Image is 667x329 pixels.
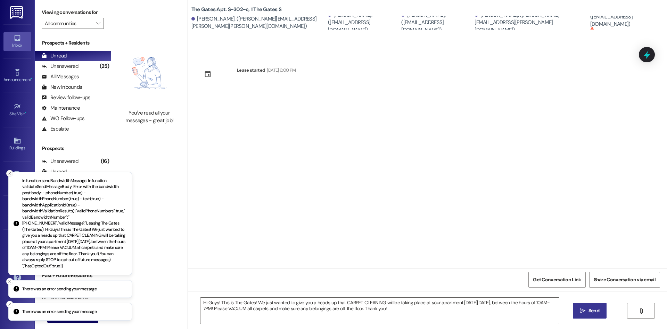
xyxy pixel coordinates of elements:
[639,308,644,314] i: 
[265,66,296,74] div: [DATE] 6:00 PM
[3,203,31,222] a: Templates •
[3,169,31,188] a: Leads
[3,101,31,119] a: Site Visit •
[42,63,79,70] div: Unanswered
[42,104,80,112] div: Maintenance
[401,11,473,34] div: [PERSON_NAME]. ([EMAIL_ADDRESS][DOMAIN_NAME])
[533,276,581,283] span: Get Conversation Link
[22,309,98,315] p: There was an error sending your message.
[588,307,599,314] span: Send
[3,237,31,256] a: Account
[200,298,559,324] textarea: Hi Guys! This is The Gates! We just wanted to give you a heads up that CARPET CLEANING will be ta...
[31,76,32,81] span: •
[590,6,662,28] div: [PERSON_NAME]. ([EMAIL_ADDRESS][DOMAIN_NAME])
[589,272,660,288] button: Share Conversation via email
[35,145,111,152] div: Prospects
[594,276,656,283] span: Share Conversation via email
[42,52,67,60] div: Unread
[42,84,82,91] div: New Inbounds
[6,278,13,285] button: Close toast
[22,286,98,292] p: There was an error sending your message.
[22,178,126,269] p: In function sendBandwidthMessage: In function validateSendMessageBody: Error with the bandwidth p...
[42,158,79,165] div: Unanswered
[10,6,24,19] img: ResiDesk Logo
[42,73,79,80] div: All Messages
[191,6,281,13] b: The Gates: Apt. S~302~c, 1 The Gates S
[573,303,607,319] button: Send
[528,272,585,288] button: Get Conversation Link
[35,39,111,47] div: Prospects + Residents
[475,11,588,34] div: [PERSON_NAME]. ([PERSON_NAME][EMAIL_ADDRESS][PERSON_NAME][DOMAIN_NAME])
[237,66,265,74] div: Lease started
[96,21,100,26] i: 
[191,15,326,30] div: [PERSON_NAME]. ([PERSON_NAME][EMAIL_ADDRESS][PERSON_NAME][PERSON_NAME][DOMAIN_NAME])
[3,32,31,51] a: Inbox
[25,110,26,115] span: •
[42,7,104,18] label: Viewing conversations for
[6,301,13,308] button: Close toast
[42,115,84,122] div: WO Follow-ups
[3,135,31,154] a: Buildings
[45,18,93,29] input: All communities
[3,272,31,290] a: Support
[42,125,69,133] div: Escalate
[119,109,180,124] div: You've read all your messages - great job!
[328,11,400,34] div: [PERSON_NAME]. ([EMAIL_ADDRESS][DOMAIN_NAME])
[99,156,111,167] div: (16)
[6,170,13,177] button: Close toast
[119,40,180,106] img: empty-state
[98,61,111,72] div: (25)
[580,308,585,314] i: 
[590,26,637,36] sup: Cannot receive text messages
[42,94,90,101] div: Review follow-ups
